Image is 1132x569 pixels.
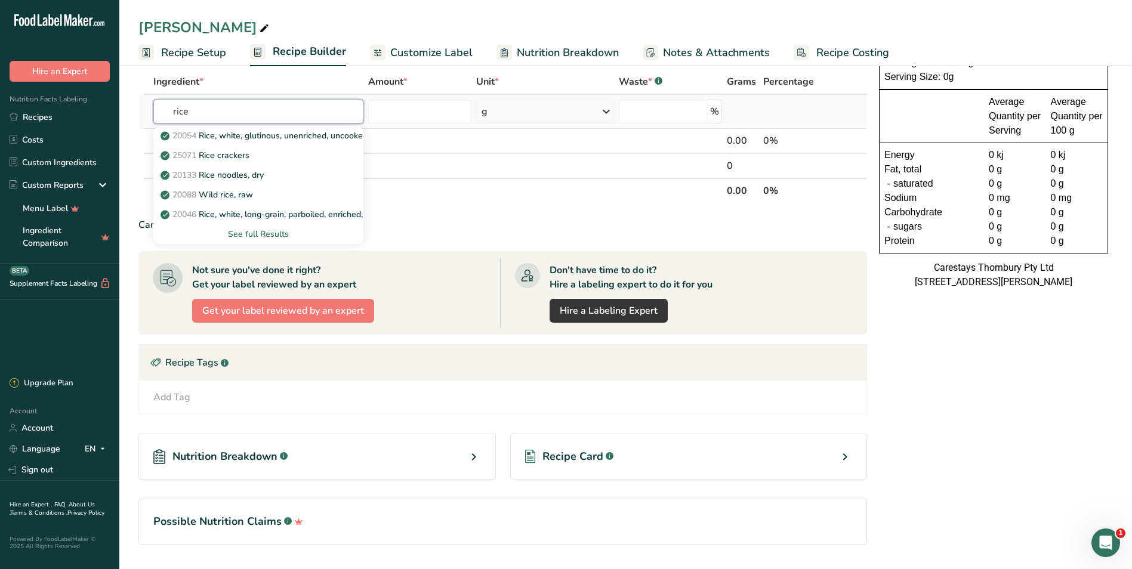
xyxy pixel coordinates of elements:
iframe: Intercom live chat [1091,528,1120,557]
span: Fat, total [884,162,921,177]
div: Recipe Tags [139,345,866,381]
a: Nutrition Breakdown [496,39,619,66]
span: Grams [727,75,756,89]
div: Carestays Thornbury Pty Ltd [STREET_ADDRESS][PERSON_NAME] [879,261,1108,289]
span: Carbohydrate [884,205,942,219]
span: Percentage [763,75,814,89]
th: Net Totals [151,178,724,203]
a: FAQ . [54,500,69,509]
p: Rice, white, glutinous, unenriched, uncooked [163,129,368,142]
div: 0 g [1051,205,1103,219]
span: 20133 [172,169,196,181]
a: Notes & Attachments [643,39,770,66]
span: 20054 [172,130,196,141]
h1: Possible Nutrition Claims [153,514,852,530]
a: Recipe Builder [250,38,346,67]
div: Add Tag [153,390,190,404]
div: 0.00 [727,134,758,148]
button: Hire an Expert [10,61,110,82]
div: 0 mg [989,191,1041,205]
button: Get your label reviewed by an expert [192,299,374,323]
div: Average Quantity per Serving [989,95,1041,138]
span: Nutrition Breakdown [517,45,619,61]
span: Protein [884,234,915,248]
div: BETA [10,266,29,276]
a: Language [10,438,60,459]
span: saturated [893,177,933,191]
div: 0 g [1051,234,1103,248]
p: Rice, white, long-grain, parboiled, enriched, dry [163,208,377,221]
div: 0 [727,159,758,173]
div: EN [85,442,110,456]
a: 25071Rice crackers [153,146,363,165]
a: Recipe Costing [794,39,889,66]
div: Waste [619,75,662,89]
span: Notes & Attachments [663,45,770,61]
p: Rice noodles, dry [163,169,264,181]
span: Sodium [884,191,917,205]
div: 0 mg [1051,191,1103,205]
a: 20133Rice noodles, dry [153,165,363,185]
div: Don't have time to do it? Hire a labeling expert to do it for you [550,263,712,292]
span: 25071 [172,150,196,161]
a: Terms & Conditions . [10,509,67,517]
a: Hire an Expert . [10,500,52,509]
span: Recipe Setup [161,45,226,61]
span: Ingredient [153,75,203,89]
div: 0 kj [989,148,1041,162]
div: Average Quantity per 100 g [1051,95,1103,138]
span: Nutrition Breakdown [172,449,277,465]
span: 20046 [172,209,196,220]
div: 0% [763,134,831,148]
span: Recipe Builder [273,44,346,60]
span: Energy [884,148,915,162]
div: - [884,219,893,234]
span: Amount [368,75,408,89]
div: Not sure you've done it right? Get your label reviewed by an expert [192,263,356,292]
a: 20046Rice, white, long-grain, parboiled, enriched, dry [153,205,363,224]
div: 0 g [1051,219,1103,234]
span: 1 [1116,528,1125,538]
div: See full Results [163,228,354,240]
span: Unit [476,75,499,89]
div: 0 g [989,219,1041,234]
div: Custom Reports [10,179,84,191]
span: Recipe Card [542,449,603,465]
a: 20088Wild rice, raw [153,185,363,205]
th: 0.00 [724,178,761,203]
div: Serving Size: 0g [884,70,1103,84]
div: [PERSON_NAME] [138,17,272,38]
a: 20054Rice, white, glutinous, unenriched, uncooked [153,126,363,146]
a: Recipe Setup [138,39,226,66]
div: 0 g [1051,177,1103,191]
div: 0 g [989,205,1041,219]
a: Privacy Policy [67,509,104,517]
div: 0 kj [1051,148,1103,162]
span: 20088 [172,189,196,200]
a: Customize Label [370,39,473,66]
span: Recipe Costing [816,45,889,61]
span: Customize Label [390,45,473,61]
span: Get your label reviewed by an expert [202,304,364,318]
div: See full Results [153,224,363,244]
a: Hire a Labeling Expert [550,299,668,323]
div: 0 g [989,162,1041,177]
div: g [482,104,488,119]
div: Upgrade Plan [10,378,73,389]
th: 0% [761,178,833,203]
span: sugars [893,219,922,234]
div: 0 g [1051,162,1103,177]
div: - [884,177,893,191]
p: Rice crackers [163,149,249,162]
div: 0 g [989,177,1041,191]
input: Add Ingredient [153,100,363,123]
a: About Us . [10,500,95,517]
p: Wild rice, raw [163,188,253,201]
div: 0 g [989,234,1041,248]
div: Powered By FoodLabelMaker © 2025 All Rights Reserved [10,536,110,550]
div: Can't find your ingredient? [138,218,867,232]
